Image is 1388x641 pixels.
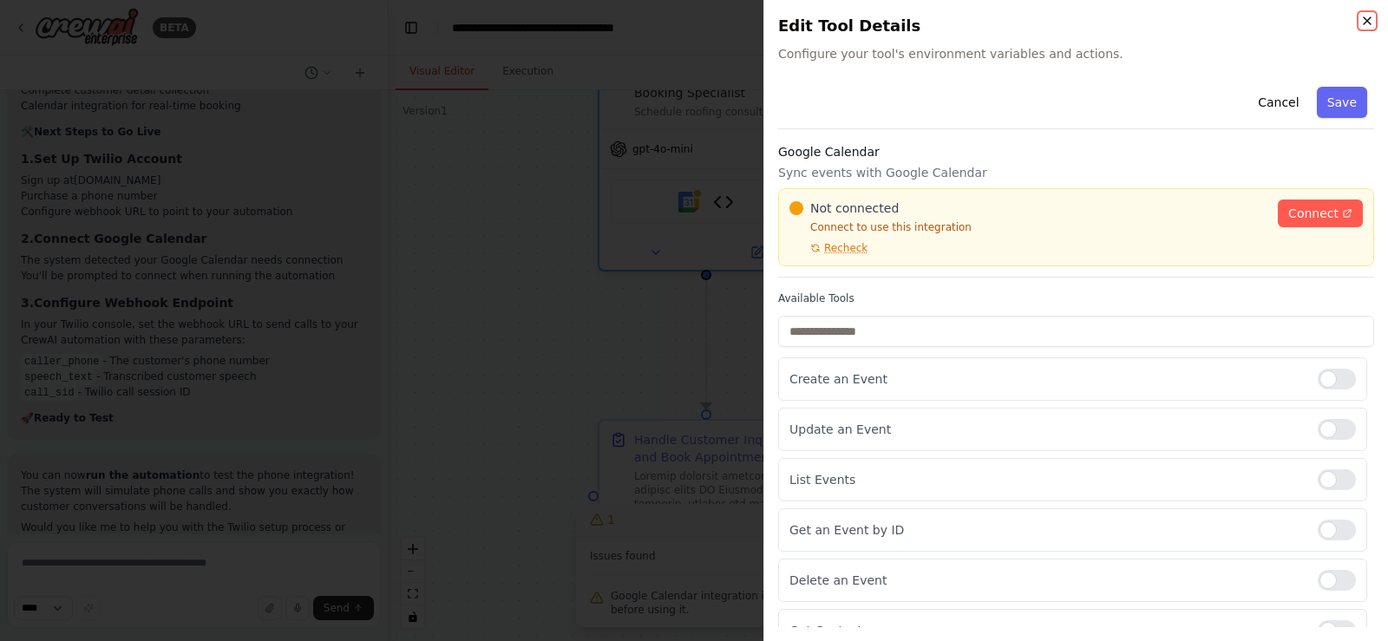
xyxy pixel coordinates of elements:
p: List Events [789,471,1304,488]
span: Connect [1288,205,1339,222]
p: Create an Event [789,370,1304,388]
p: Delete an Event [789,572,1304,589]
p: Get Contacts [789,622,1304,639]
button: Save [1317,87,1367,118]
button: Recheck [789,241,867,255]
span: Recheck [824,241,867,255]
span: Configure your tool's environment variables and actions. [778,45,1374,62]
p: Sync events with Google Calendar [778,164,1374,181]
h3: Google Calendar [778,143,1374,160]
h2: Edit Tool Details [778,14,1374,38]
p: Update an Event [789,421,1304,438]
label: Available Tools [778,291,1374,305]
p: Get an Event by ID [789,521,1304,539]
a: Connect [1278,199,1363,227]
button: Cancel [1247,87,1309,118]
p: Connect to use this integration [789,220,1267,234]
span: Not connected [810,199,899,217]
